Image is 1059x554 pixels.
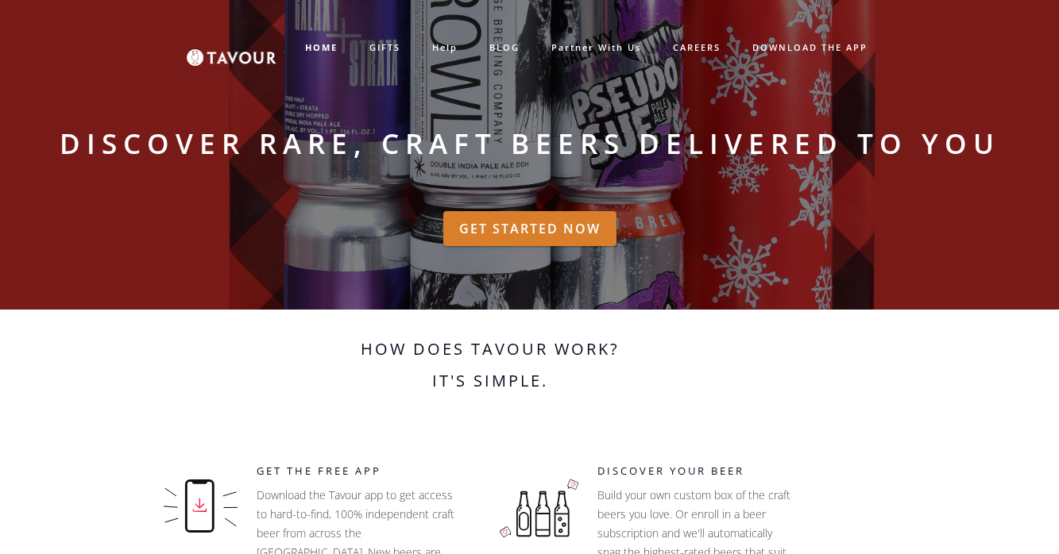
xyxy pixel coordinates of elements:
[416,35,473,61] a: help
[60,125,1000,163] strong: Discover rare, craft beers delivered to you
[257,464,464,479] h5: GET THE FREE APP
[736,35,883,61] a: DOWNLOAD THE APP
[305,41,338,53] strong: HOME
[289,35,354,61] a: HOME
[443,211,616,246] a: GET STARTED NOW
[264,333,717,413] h2: How does Tavour work? It's simple.
[535,35,657,61] a: partner with us
[657,35,736,61] a: CAREERS
[473,35,535,61] a: BLOG
[597,464,813,479] h5: Discover your beer
[354,35,416,61] a: GIFTS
